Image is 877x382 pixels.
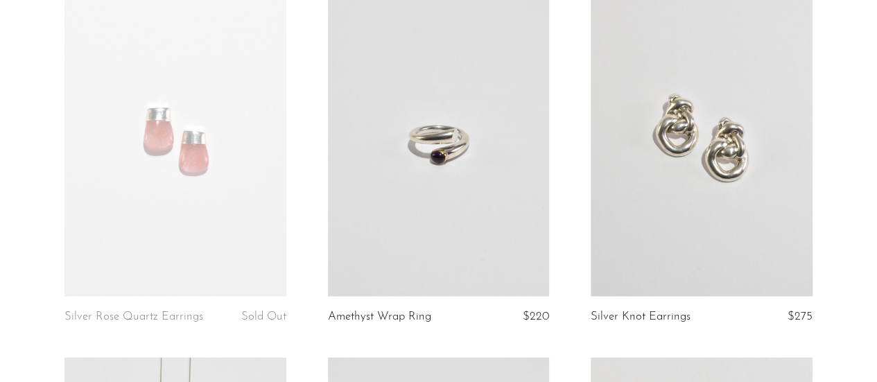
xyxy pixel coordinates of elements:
span: $220 [523,311,549,322]
span: Sold Out [241,311,286,322]
a: Amethyst Wrap Ring [328,311,431,323]
a: Silver Knot Earrings [591,311,691,323]
a: Silver Rose Quartz Earrings [64,311,203,323]
span: $275 [788,311,813,322]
